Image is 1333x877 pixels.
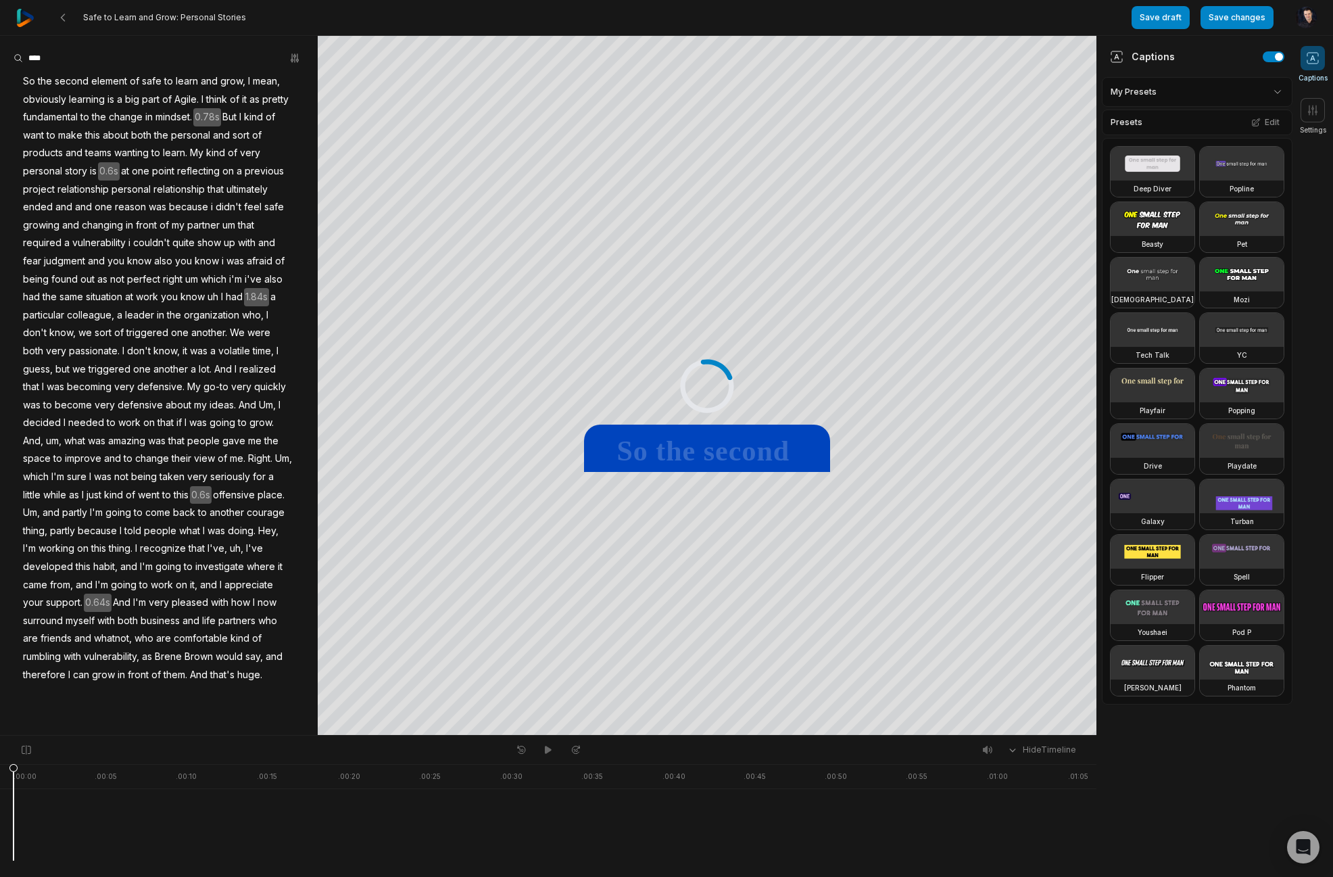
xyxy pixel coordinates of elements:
span: relationship [152,181,206,199]
span: for [251,468,267,486]
h3: Deep Diver [1134,183,1171,194]
span: afraid [245,252,274,270]
span: So [22,72,37,91]
span: very [230,378,253,396]
span: being [22,270,50,289]
span: I [275,342,280,360]
span: at [120,162,130,181]
span: time, [251,342,275,360]
span: particular [22,306,66,325]
span: defensive [116,396,164,414]
div: My Presets [1102,77,1292,107]
span: was [45,378,66,396]
span: the [37,72,53,91]
span: and [199,72,219,91]
span: Agile. [173,91,200,109]
span: was [93,468,113,486]
span: growing [22,216,61,235]
span: grow, [219,72,247,91]
span: a [189,360,197,379]
span: know, [48,324,77,342]
span: and [74,198,93,216]
span: on [221,162,235,181]
span: needed [67,414,105,432]
span: fundamental [22,108,79,126]
span: of [264,108,276,126]
span: also [153,252,174,270]
span: my [193,396,208,414]
span: that [156,414,175,432]
span: ended [22,198,54,216]
span: know [179,288,206,306]
span: front [135,216,158,235]
span: safe [263,198,285,216]
span: had [224,288,244,306]
span: the [263,432,280,450]
span: was [147,432,167,450]
span: was [188,414,208,432]
div: Open Intercom Messenger [1287,831,1319,863]
span: another [152,360,189,379]
span: not [109,270,126,289]
span: leader [124,306,155,325]
span: in [155,306,166,325]
span: very [45,342,68,360]
span: Settings [1300,125,1326,135]
span: safe [141,72,163,91]
span: become [53,396,93,414]
span: I [183,414,188,432]
span: was [189,342,209,360]
span: And, [22,432,45,450]
span: a [63,234,71,252]
span: that [206,181,225,199]
span: Right. [247,450,274,468]
span: improve [64,450,103,468]
span: personal [170,126,212,145]
span: kind [103,486,124,504]
span: this [172,486,190,504]
span: situation [84,288,124,306]
span: to [45,126,57,145]
span: to [79,108,91,126]
span: want [22,126,45,145]
button: Save changes [1201,6,1274,29]
span: personal [110,181,152,199]
span: judgment [43,252,87,270]
span: one [170,324,190,342]
span: triggered [87,360,132,379]
span: and [64,144,84,162]
button: Edit [1247,114,1284,131]
span: what [63,432,87,450]
span: couldn't [132,234,171,252]
span: the [41,288,58,306]
span: of [226,144,239,162]
span: of [113,324,125,342]
span: pretty [261,91,290,109]
span: that [22,378,41,396]
h3: YC [1237,350,1247,360]
span: space [22,450,52,468]
span: sort [231,126,251,145]
span: change [134,450,170,468]
span: i [210,198,214,216]
span: And [237,396,258,414]
span: was [147,198,168,216]
span: but [54,360,71,379]
span: products [22,144,64,162]
span: seriously [209,468,251,486]
span: I [277,396,282,414]
span: another. [190,324,228,342]
span: it [181,342,189,360]
span: to [105,414,117,432]
span: found [50,270,79,289]
span: and [212,126,231,145]
span: show [196,234,222,252]
span: story [64,162,89,181]
span: i [220,252,225,270]
span: my [170,216,186,235]
span: this [84,126,101,145]
span: to [122,450,134,468]
span: of [228,91,241,109]
span: Captions [1299,73,1328,83]
span: partly [61,504,89,522]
